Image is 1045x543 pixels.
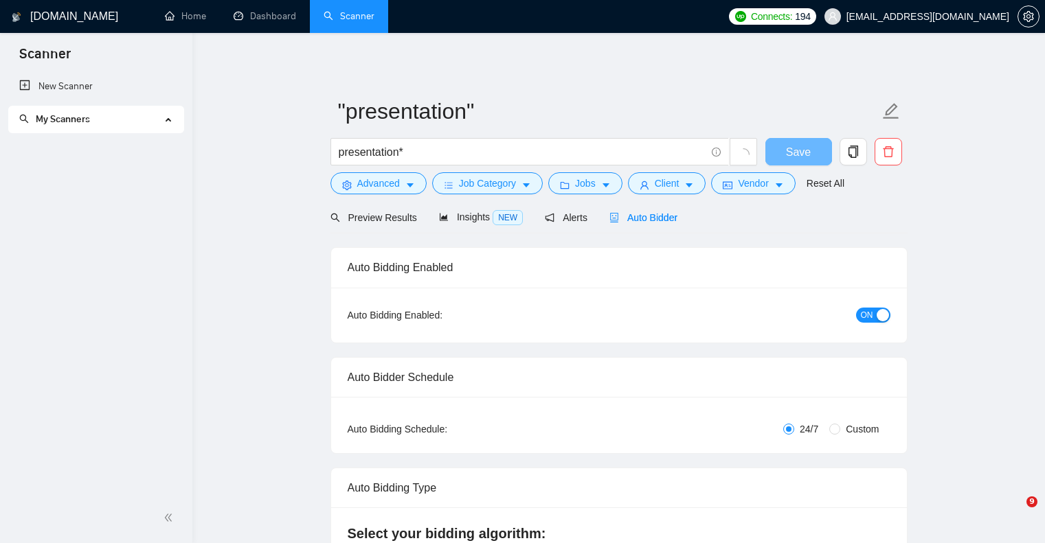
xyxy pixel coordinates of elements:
[165,10,206,22] a: homeHome
[548,172,622,194] button: folderJobscaret-down
[348,468,890,507] div: Auto Bidding Type
[1018,11,1040,22] a: setting
[342,180,352,190] span: setting
[655,176,679,191] span: Client
[545,212,587,223] span: Alerts
[840,138,867,165] button: copy
[348,358,890,397] div: Auto Bidder Schedule
[795,9,810,24] span: 194
[338,94,879,128] input: Scanner name...
[601,180,611,190] span: caret-down
[324,10,374,22] a: searchScanner
[684,180,694,190] span: caret-down
[774,180,784,190] span: caret-down
[1018,5,1040,27] button: setting
[439,211,523,222] span: Insights
[875,146,901,158] span: delete
[164,511,177,524] span: double-left
[357,176,400,191] span: Advanced
[609,212,677,223] span: Auto Bidder
[737,148,750,161] span: loading
[840,146,866,158] span: copy
[628,172,706,194] button: userClientcaret-down
[432,172,543,194] button: barsJob Categorycaret-down
[1018,11,1039,22] span: setting
[723,180,732,190] span: idcard
[405,180,415,190] span: caret-down
[807,176,844,191] a: Reset All
[828,12,838,21] span: user
[1026,496,1037,507] span: 9
[19,113,90,125] span: My Scanners
[493,210,523,225] span: NEW
[861,308,873,323] span: ON
[735,11,746,22] img: upwork-logo.png
[348,524,890,543] h4: Select your bidding algorithm:
[640,180,649,190] span: user
[560,180,570,190] span: folder
[348,421,528,437] div: Auto Bidding Schedule:
[751,9,792,24] span: Connects:
[234,10,296,22] a: dashboardDashboard
[882,102,900,120] span: edit
[711,172,795,194] button: idcardVendorcaret-down
[330,172,427,194] button: settingAdvancedcaret-down
[444,180,453,190] span: bars
[348,248,890,287] div: Auto Bidding Enabled
[330,212,417,223] span: Preview Results
[609,213,619,222] span: robot
[712,148,721,157] span: info-circle
[738,176,768,191] span: Vendor
[459,176,516,191] span: Job Category
[8,73,183,100] li: New Scanner
[521,180,531,190] span: caret-down
[439,212,449,222] span: area-chart
[330,213,340,222] span: search
[36,113,90,125] span: My Scanners
[545,213,554,222] span: notification
[19,114,29,124] span: search
[575,176,596,191] span: Jobs
[998,496,1031,529] iframe: Intercom live chat
[339,143,706,161] input: Search Freelance Jobs...
[12,6,21,28] img: logo
[765,138,832,165] button: Save
[348,308,528,323] div: Auto Bidding Enabled:
[19,73,172,100] a: New Scanner
[8,44,82,73] span: Scanner
[875,138,902,165] button: delete
[786,143,811,161] span: Save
